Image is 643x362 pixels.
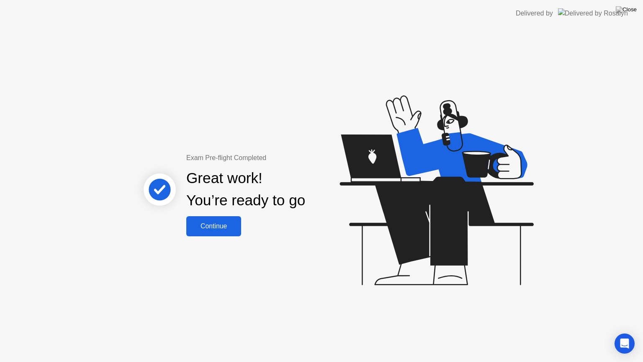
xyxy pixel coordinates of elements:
[186,153,359,163] div: Exam Pre-flight Completed
[189,222,239,230] div: Continue
[186,216,241,236] button: Continue
[558,8,628,18] img: Delivered by Rosalyn
[616,6,637,13] img: Close
[615,334,635,354] div: Open Intercom Messenger
[516,8,553,18] div: Delivered by
[186,167,305,212] div: Great work! You’re ready to go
